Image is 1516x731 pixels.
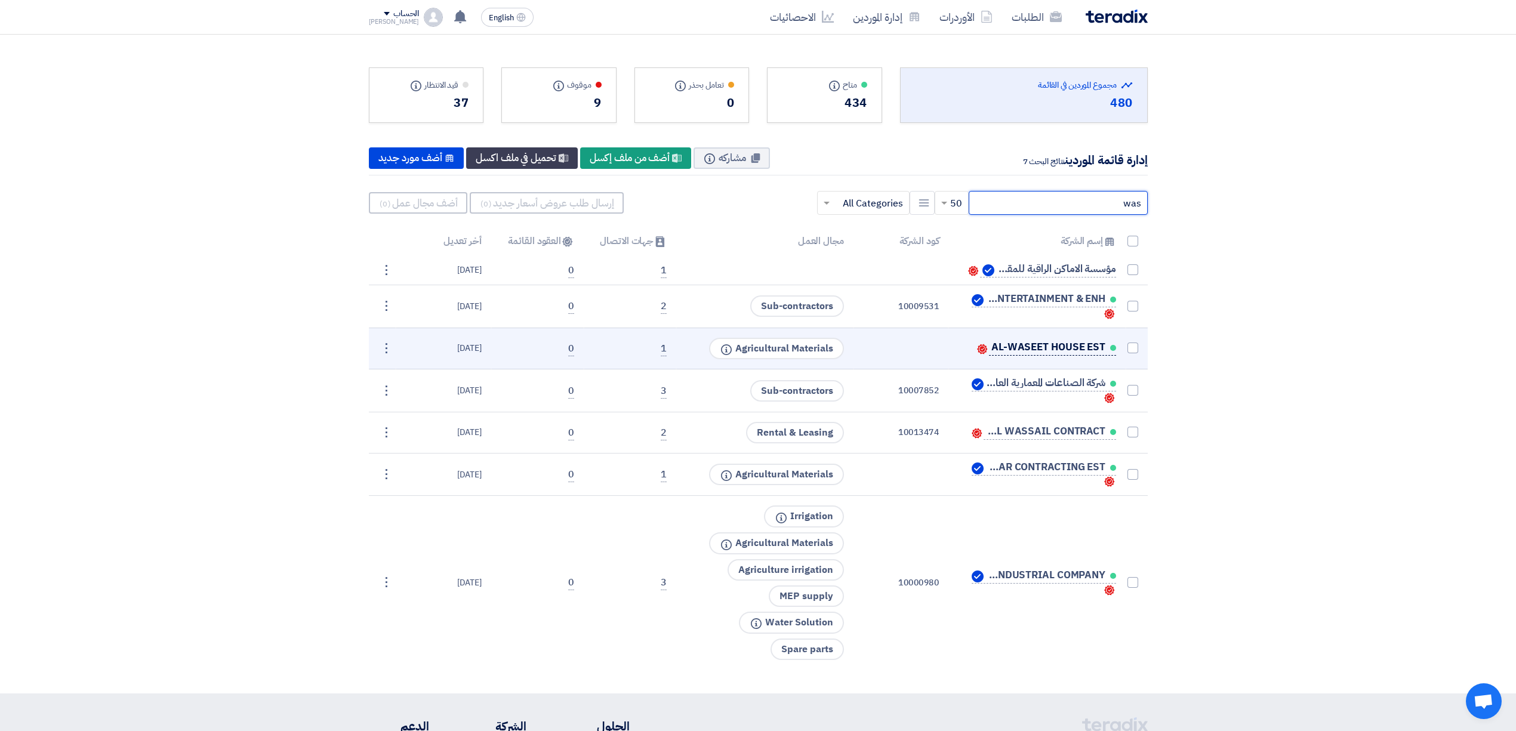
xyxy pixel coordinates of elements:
[982,264,994,276] img: Verified Account
[750,295,844,317] span: Sub-contractors
[380,198,391,209] span: (0)
[516,94,602,112] div: 9
[661,299,667,314] span: 2
[396,255,491,285] td: [DATE]
[661,425,667,440] span: 2
[853,285,949,328] td: 10009531
[853,412,949,453] td: 10013474
[694,147,770,169] button: مشاركه
[750,380,844,402] span: Sub-contractors
[719,150,746,165] span: مشاركه
[568,575,574,590] span: 0
[568,384,574,399] span: 0
[771,639,844,660] span: Spare parts
[396,496,491,670] td: [DATE]
[980,263,1116,277] a: مؤسسة الاماكن الراقية للمقاولات Verified Account
[972,462,984,474] img: Verified Account
[843,3,930,31] a: إدارة الموردين
[972,294,984,306] img: Verified Account
[384,94,469,112] div: 37
[377,465,396,484] div: ⋮
[481,8,534,27] button: English
[516,79,602,91] div: موقوف
[396,369,491,412] td: [DATE]
[396,328,491,369] td: [DATE]
[972,569,1116,584] a: ALWASAIL INDUSTRIAL COMPANY Verified Account
[568,467,574,482] span: 0
[984,425,1116,440] a: ABDAA AL WASSAIL CONTRACT
[915,94,1133,112] div: 480
[369,192,467,214] button: أضف مجال عمل(0)
[728,559,844,581] span: Agriculture irrigation
[915,79,1133,91] div: مجموع الموردين في القائمة
[396,227,491,255] th: أخر تعديل
[369,147,464,169] div: أضف مورد جديد
[568,341,574,356] span: 0
[384,79,469,91] div: قيد الانتظار
[661,263,667,278] span: 1
[760,3,843,31] a: الاحصائيات
[972,461,1116,476] a: MAWASIM ALKHOBAR CONTRACTING EST Verified Account
[769,585,844,607] span: MEP supply
[661,384,667,399] span: 3
[676,227,853,255] th: مجال العمل
[972,292,1116,307] a: SAUDI WASIT CO. ENTERTAINMENT & ENH Verified Account
[709,338,844,360] span: Agricultural Materials
[746,422,844,443] span: Rental & Leasing
[997,264,1116,274] span: مؤسسة الاماكن الراقية للمقاولات
[986,294,1105,304] span: SAUDI WASIT CO. ENTERTAINMENT & ENH
[489,14,514,22] span: English
[470,192,624,214] button: إرسال طلب عروض أسعار جديد(0)
[986,570,1105,580] span: ALWASAIL INDUSTRIAL COMPANY
[584,227,676,255] th: جهات الاتصال
[377,423,396,442] div: ⋮
[986,462,1105,472] span: MAWASIM ALKHOBAR CONTRACTING EST
[948,227,1126,255] th: إسم الشركة
[580,147,692,169] div: أضف من ملف إكسل
[950,196,962,211] span: 50
[853,369,949,412] td: 10007852
[396,453,491,496] td: [DATE]
[1017,151,1148,169] div: إدارة قائمة الموردين
[972,377,1116,391] a: شركة الصناعات المعمارية العالمية للصناعة Verified Account
[782,94,867,112] div: 434
[393,9,419,19] div: الحساب
[377,297,396,316] div: ⋮
[396,412,491,453] td: [DATE]
[568,263,574,278] span: 0
[568,425,574,440] span: 0
[739,612,844,634] span: Water Solution
[709,464,844,486] span: Agricultural Materials
[491,227,584,255] th: العقود القائمة
[986,427,1105,436] span: ABDAA AL WASSAIL CONTRACT
[568,299,574,314] span: 0
[649,79,735,91] div: تعامل بحذر
[377,339,396,358] div: ⋮
[782,79,867,91] div: متاح
[649,94,735,112] div: 0
[969,191,1148,215] input: . . . إبحث في القائمة
[1466,683,1502,719] div: Open chat
[480,198,492,209] span: (0)
[972,570,984,582] img: Verified Account
[377,261,396,280] div: ⋮
[661,575,667,590] span: 3
[853,227,949,255] th: كود الشركة
[986,378,1105,388] span: شركة الصناعات المعمارية العالمية للصناعة
[764,505,844,528] span: Irrigation
[930,3,1002,31] a: الأوردرات
[377,573,396,592] div: ⋮
[1086,10,1148,23] img: Teradix logo
[369,18,420,25] div: [PERSON_NAME]
[377,381,396,400] div: ⋮
[424,8,443,27] img: profile_test.png
[972,378,984,390] img: Verified Account
[1023,155,1065,168] span: نتائج البحث 7
[991,343,1105,352] span: AL-WASEET HOUSE EST
[661,341,667,356] span: 1
[466,147,577,169] div: تحميل في ملف اكسل
[709,532,844,554] span: Agricultural Materials
[1002,3,1071,31] a: الطلبات
[853,496,949,670] td: 10000980
[396,285,491,328] td: [DATE]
